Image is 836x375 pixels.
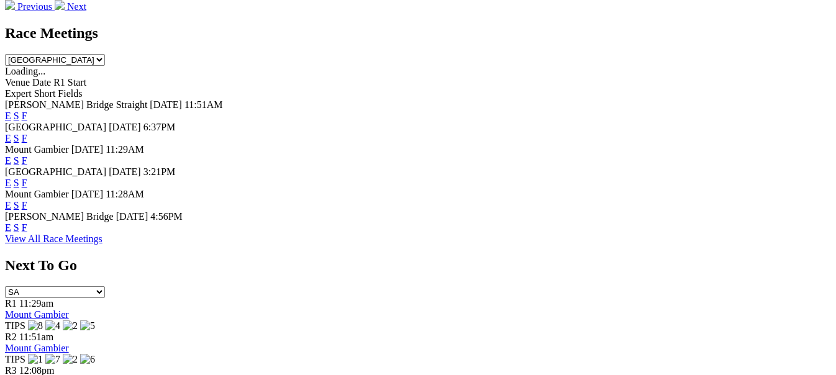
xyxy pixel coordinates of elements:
span: 11:28AM [106,189,144,199]
span: Loading... [5,66,45,76]
a: E [5,200,11,210]
a: F [22,200,27,210]
a: E [5,178,11,188]
span: 11:29AM [106,144,144,155]
span: 3:21PM [143,166,176,177]
span: Next [67,1,86,12]
a: S [14,222,19,233]
a: S [14,200,19,210]
a: Next [55,1,86,12]
img: 4 [45,320,60,332]
h2: Race Meetings [5,25,831,42]
span: 11:29am [19,298,53,309]
span: Fields [58,88,82,99]
a: Mount Gambier [5,343,69,353]
a: Previous [5,1,55,12]
span: [DATE] [109,122,141,132]
span: 4:56PM [150,211,183,222]
span: TIPS [5,354,25,364]
span: [PERSON_NAME] Bridge [5,211,114,222]
span: Venue [5,77,30,88]
a: F [22,222,27,233]
span: Mount Gambier [5,189,69,199]
span: [DATE] [71,144,104,155]
a: View All Race Meetings [5,233,102,244]
a: S [14,155,19,166]
img: 7 [45,354,60,365]
a: Mount Gambier [5,309,69,320]
span: [DATE] [116,211,148,222]
span: Short [34,88,56,99]
span: Mount Gambier [5,144,69,155]
img: 2 [63,354,78,365]
a: E [5,111,11,121]
a: E [5,133,11,143]
span: Expert [5,88,32,99]
span: TIPS [5,320,25,331]
span: Previous [17,1,52,12]
a: F [22,111,27,121]
a: F [22,178,27,188]
img: 5 [80,320,95,332]
a: F [22,155,27,166]
span: R1 Start [53,77,86,88]
span: Date [32,77,51,88]
span: [GEOGRAPHIC_DATA] [5,122,106,132]
img: 6 [80,354,95,365]
a: E [5,155,11,166]
h2: Next To Go [5,257,831,274]
span: R1 [5,298,17,309]
img: 1 [28,354,43,365]
span: [DATE] [150,99,182,110]
span: [GEOGRAPHIC_DATA] [5,166,106,177]
span: 11:51AM [184,99,223,110]
span: [DATE] [71,189,104,199]
img: 2 [63,320,78,332]
a: S [14,178,19,188]
a: E [5,222,11,233]
span: R2 [5,332,17,342]
span: [DATE] [109,166,141,177]
a: S [14,111,19,121]
span: 11:51am [19,332,53,342]
img: 8 [28,320,43,332]
span: 6:37PM [143,122,176,132]
a: F [22,133,27,143]
a: S [14,133,19,143]
span: [PERSON_NAME] Bridge Straight [5,99,147,110]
